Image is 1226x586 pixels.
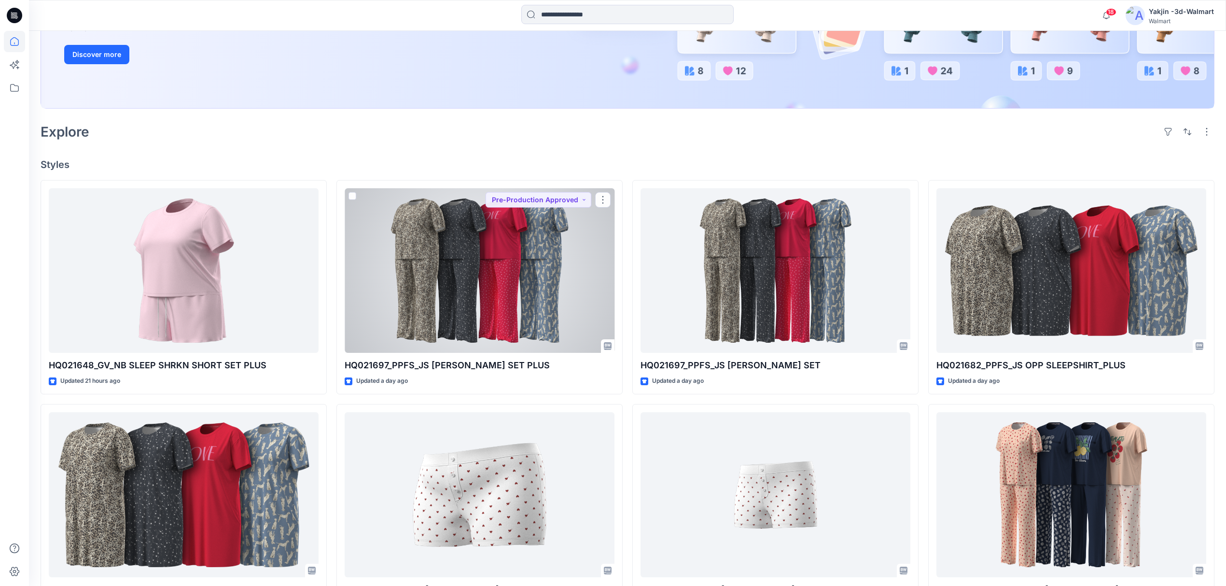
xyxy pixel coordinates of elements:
[1106,8,1116,16] span: 18
[64,45,281,64] a: Discover more
[936,188,1206,353] a: HQ021682_PPFS_JS OPP SLEEPSHIRT_PLUS
[49,359,319,372] p: HQ021648_GV_NB SLEEP SHRKN SHORT SET PLUS
[1149,17,1214,25] div: Walmart
[936,412,1206,577] a: TBD_ADM FULL_Rev5_JS OPP PJ SET
[948,376,1000,386] p: Updated a day ago
[1126,6,1145,25] img: avatar
[49,188,319,353] a: HQ021648_GV_NB SLEEP SHRKN SHORT SET PLUS
[64,45,129,64] button: Discover more
[641,188,910,353] a: HQ021697_PPFS_JS OPP PJ SET
[641,412,910,577] a: HQ025242_GV_NB CAMI BOXER SET_BOXER SHORT
[345,359,614,372] p: HQ021697_PPFS_JS [PERSON_NAME] SET PLUS
[652,376,704,386] p: Updated a day ago
[936,359,1206,372] p: HQ021682_PPFS_JS OPP SLEEPSHIRT_PLUS
[356,376,408,386] p: Updated a day ago
[49,412,319,577] a: HQ021682_PPFS_JS OPP SLEEPSHIRT
[641,359,910,372] p: HQ021697_PPFS_JS [PERSON_NAME] SET
[345,188,614,353] a: HQ021697_PPFS_JS OPP PJ SET PLUS
[60,376,120,386] p: Updated 21 hours ago
[345,412,614,577] a: HQ025242_GV_NB CAMI BOXER SET_BOXER SHORT PLUS
[41,159,1214,170] h4: Styles
[41,124,89,140] h2: Explore
[1149,6,1214,17] div: Yakjin -3d-Walmart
